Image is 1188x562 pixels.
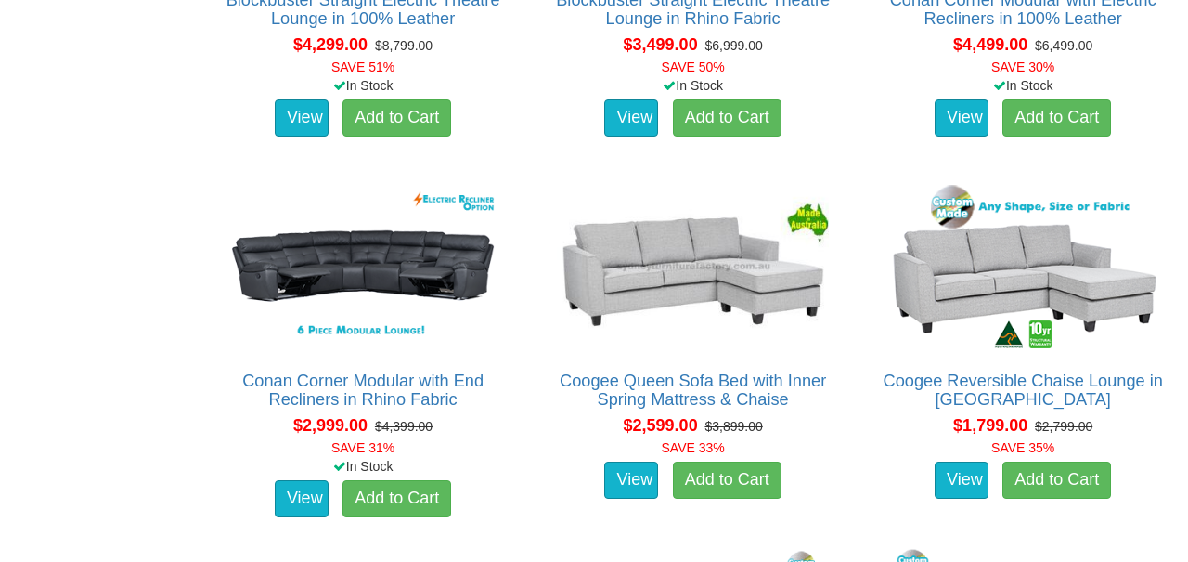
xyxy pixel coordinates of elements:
span: $2,999.00 [293,416,368,435]
span: $2,599.00 [624,416,698,435]
a: Add to Cart [673,462,781,499]
font: SAVE 31% [331,440,394,455]
del: $6,499.00 [1035,38,1092,53]
font: SAVE 35% [991,440,1054,455]
img: Coogee Queen Sofa Bed with Inner Spring Mattress & Chaise [552,180,834,353]
span: $1,799.00 [953,416,1027,435]
del: $3,899.00 [704,419,762,434]
div: In Stock [538,76,848,95]
a: View [604,99,658,137]
a: Add to Cart [1002,462,1111,499]
a: Add to Cart [342,480,451,517]
span: $4,499.00 [953,35,1027,54]
del: $6,999.00 [704,38,762,53]
a: Coogee Queen Sofa Bed with Inner Spring Mattress & Chaise [560,372,826,409]
a: View [275,99,329,137]
a: Add to Cart [342,99,451,137]
del: $2,799.00 [1035,419,1092,434]
img: Coogee Reversible Chaise Lounge in Fabric [882,180,1164,353]
div: In Stock [208,457,518,476]
a: View [275,480,329,517]
a: Add to Cart [673,99,781,137]
span: $4,299.00 [293,35,368,54]
font: SAVE 51% [331,59,394,74]
a: View [604,462,658,499]
img: Conan Corner Modular with End Recliners in Rhino Fabric [222,180,504,353]
div: In Stock [208,76,518,95]
del: $8,799.00 [375,38,433,53]
font: SAVE 30% [991,59,1054,74]
div: In Stock [868,76,1178,95]
a: Conan Corner Modular with End Recliners in Rhino Fabric [242,372,484,409]
font: SAVE 50% [662,59,725,74]
a: Coogee Reversible Chaise Lounge in [GEOGRAPHIC_DATA] [884,372,1163,409]
a: View [935,99,988,137]
del: $4,399.00 [375,419,433,434]
a: View [935,462,988,499]
span: $3,499.00 [624,35,698,54]
font: SAVE 33% [662,440,725,455]
a: Add to Cart [1002,99,1111,137]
